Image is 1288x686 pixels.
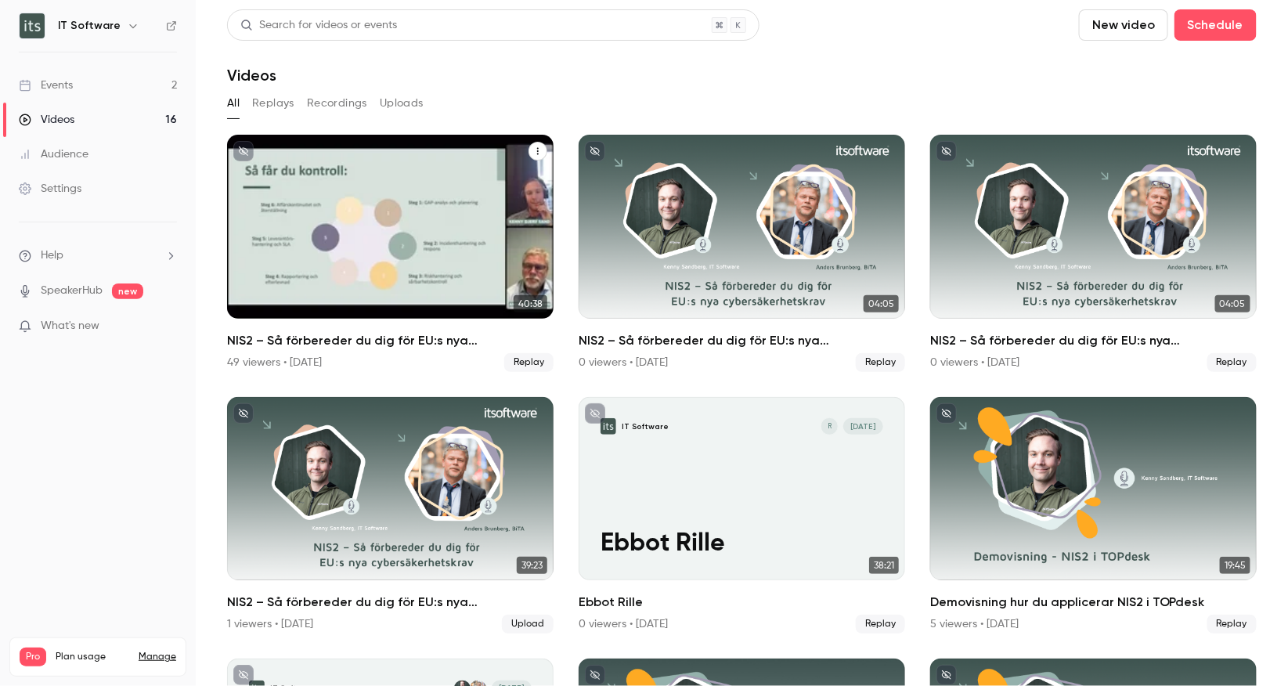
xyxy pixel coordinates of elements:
span: 19:45 [1220,557,1250,574]
h2: Ebbot Rille [579,593,905,612]
li: help-dropdown-opener [19,247,177,264]
li: NIS2 – Så förbereder du dig för EU:s nya cybersäkerhetskrav [227,135,554,372]
button: unpublished [233,403,254,424]
section: Videos [227,9,1257,677]
a: Manage [139,651,176,663]
span: 39:23 [517,557,547,574]
span: What's new [41,318,99,334]
button: Schedule [1174,9,1257,41]
h2: Demovisning hur du applicerar NIS2 i TOPdesk [930,593,1257,612]
a: 04:05NIS2 – Så förbereder du dig för EU:s nya cybersäkerhetskrav (teaser)0 viewers • [DATE]Replay [579,135,905,372]
div: Settings [19,181,81,197]
div: 0 viewers • [DATE] [579,616,668,632]
iframe: Noticeable Trigger [158,320,177,334]
button: Recordings [307,91,367,116]
button: unpublished [585,141,605,161]
div: 1 viewers • [DATE] [227,616,313,632]
div: 0 viewers • [DATE] [579,355,668,370]
h6: IT Software [58,18,121,34]
p: IT Software [622,421,669,432]
p: Ebbot Rille [601,529,883,558]
img: Ebbot Rille [601,418,617,435]
button: unpublished [233,665,254,685]
div: 49 viewers • [DATE] [227,355,322,370]
button: unpublished [936,141,957,161]
span: Replay [1207,615,1257,634]
h1: Videos [227,66,276,85]
span: [DATE] [843,418,883,435]
span: 40:38 [514,295,547,312]
span: new [112,283,143,299]
li: NIS2 – Så förbereder du dig för EU:s nya cybersäkerhetskrav [930,135,1257,372]
button: unpublished [936,665,957,685]
span: Pro [20,648,46,666]
span: Plan usage [56,651,129,663]
a: 39:23NIS2 – Så förbereder du dig för EU:s nya cybersäkerhetskrav1 viewers • [DATE]Upload [227,397,554,634]
li: NIS2 – Så förbereder du dig för EU:s nya cybersäkerhetskrav [227,397,554,634]
span: Help [41,247,63,264]
span: Replay [856,353,905,372]
span: 04:05 [864,295,899,312]
img: IT Software [20,13,45,38]
span: 38:21 [869,557,899,574]
div: 5 viewers • [DATE] [930,616,1019,632]
a: 40:38NIS2 – Så förbereder du dig för EU:s nya cybersäkerhetskrav49 viewers • [DATE]Replay [227,135,554,372]
button: unpublished [585,403,605,424]
a: Ebbot RilleIT SoftwareR[DATE]Ebbot Rille38:21Ebbot Rille0 viewers • [DATE]Replay [579,397,905,634]
h2: NIS2 – Så förbereder du dig för EU:s nya cybersäkerhetskrav [227,331,554,350]
button: New video [1079,9,1168,41]
div: Videos [19,112,74,128]
h2: NIS2 – Så förbereder du dig för EU:s nya cybersäkerhetskrav [930,331,1257,350]
button: All [227,91,240,116]
a: 19:45Demovisning hur du applicerar NIS2 i TOPdesk5 viewers • [DATE]Replay [930,397,1257,634]
li: Demovisning hur du applicerar NIS2 i TOPdesk [930,397,1257,634]
div: R [821,417,839,435]
div: Audience [19,146,88,162]
div: Events [19,78,73,93]
span: Replay [504,353,554,372]
li: NIS2 – Så förbereder du dig för EU:s nya cybersäkerhetskrav (teaser) [579,135,905,372]
span: Upload [502,615,554,634]
a: 04:05NIS2 – Så förbereder du dig för EU:s nya cybersäkerhetskrav0 viewers • [DATE]Replay [930,135,1257,372]
button: Uploads [380,91,424,116]
button: unpublished [233,141,254,161]
li: Ebbot Rille [579,397,905,634]
span: Replay [856,615,905,634]
div: 0 viewers • [DATE] [930,355,1019,370]
h2: NIS2 – Så förbereder du dig för EU:s nya cybersäkerhetskrav (teaser) [579,331,905,350]
button: Replays [252,91,294,116]
div: Search for videos or events [240,17,397,34]
a: SpeakerHub [41,283,103,299]
h2: NIS2 – Så förbereder du dig för EU:s nya cybersäkerhetskrav [227,593,554,612]
span: Replay [1207,353,1257,372]
span: 04:05 [1215,295,1250,312]
button: unpublished [585,665,605,685]
button: unpublished [936,403,957,424]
